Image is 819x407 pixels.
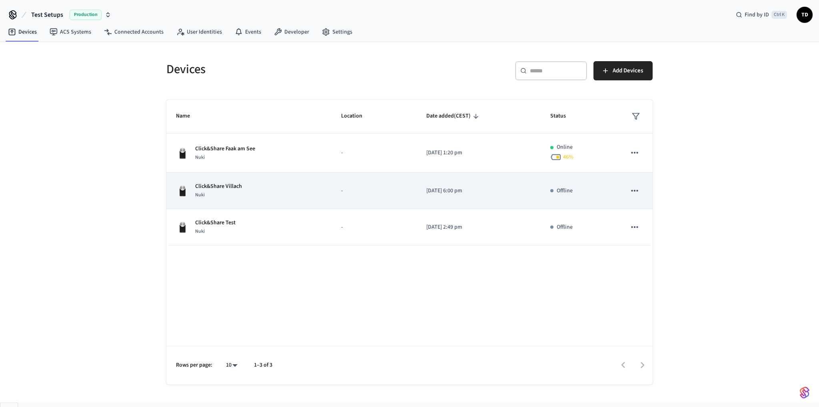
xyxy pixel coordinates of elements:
[341,110,373,122] span: Location
[563,153,573,161] span: 46 %
[426,110,481,122] span: Date added(CEST)
[228,25,268,39] a: Events
[800,386,809,399] img: SeamLogoGradient.69752ec5.svg
[31,10,63,20] span: Test Setups
[797,8,812,22] span: TD
[426,187,531,195] p: [DATE] 6:00 pm
[771,11,787,19] span: Ctrl K
[195,228,205,235] span: Nuki
[170,25,228,39] a: User Identities
[195,145,255,153] p: Click&Share Faak am See
[166,61,405,78] h5: Devices
[195,192,205,198] span: Nuki
[176,147,189,160] img: Nuki Smart Lock 3.0 Pro Black, Front
[745,11,769,19] span: Find by ID
[557,143,573,152] p: Online
[797,7,813,23] button: TD
[222,359,241,371] div: 10
[254,361,272,369] p: 1–3 of 3
[729,8,793,22] div: Find by IDCtrl K
[426,149,531,157] p: [DATE] 1:20 pm
[70,10,102,20] span: Production
[341,149,407,157] p: -
[98,25,170,39] a: Connected Accounts
[268,25,316,39] a: Developer
[176,221,189,233] img: Nuki Smart Lock 3.0 Pro Black, Front
[550,110,576,122] span: Status
[593,61,653,80] button: Add Devices
[176,361,212,369] p: Rows per page:
[557,187,573,195] p: Offline
[2,25,43,39] a: Devices
[426,223,531,231] p: [DATE] 2:49 pm
[195,154,205,161] span: Nuki
[341,223,407,231] p: -
[166,100,653,245] table: sticky table
[316,25,359,39] a: Settings
[341,187,407,195] p: -
[176,184,189,197] img: Nuki Smart Lock 3.0 Pro Black, Front
[176,110,200,122] span: Name
[613,66,643,76] span: Add Devices
[557,223,573,231] p: Offline
[195,182,242,191] p: Click&Share Villach
[43,25,98,39] a: ACS Systems
[195,219,236,227] p: Click&Share Test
